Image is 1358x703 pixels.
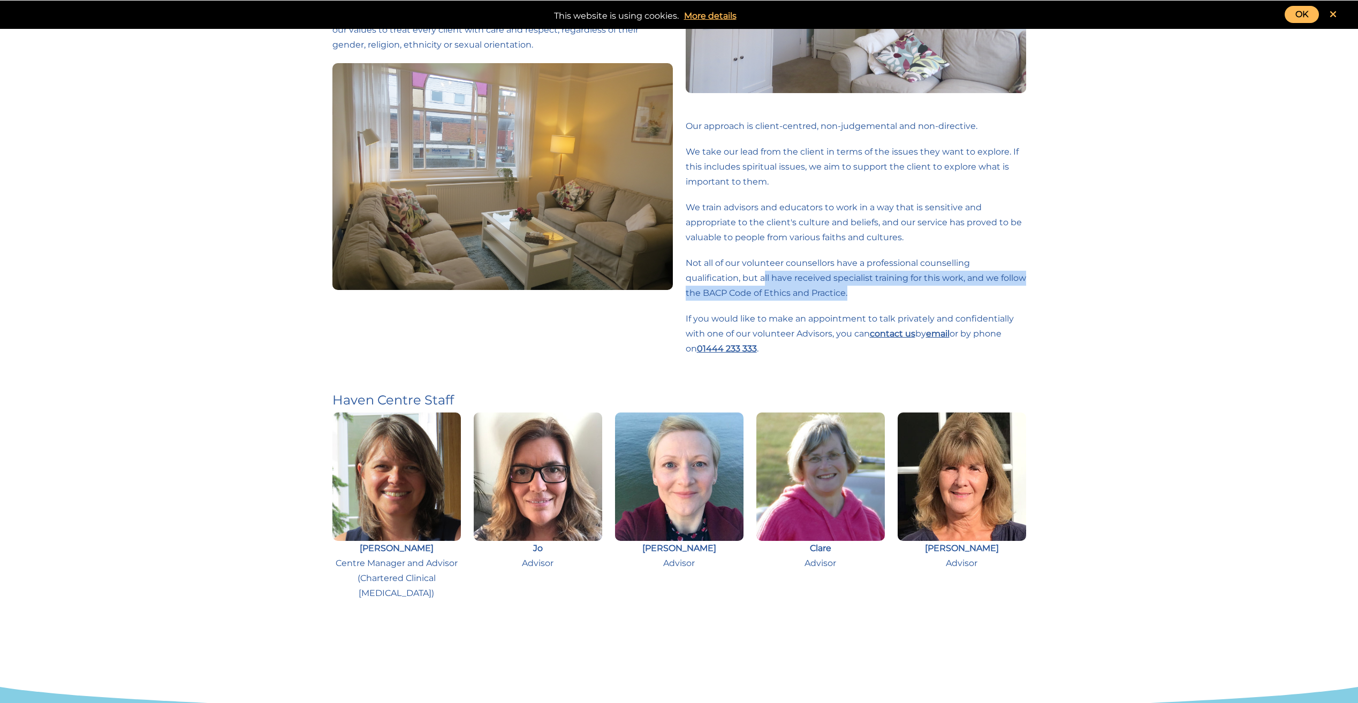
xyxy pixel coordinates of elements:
[686,200,1026,245] p: We train advisors and educators to work in a way that is sensitive and appropriate to the client'...
[615,412,744,541] img: Kate - The Haven Centre Advisor
[686,144,1026,189] p: We take our lead from the client in terms of the issues they want to explore. If this includes sp...
[686,256,1026,301] p: Not all of our volunteer counsellors have a professional counselling qualification, but all have ...
[11,6,1347,24] div: This website is using cookies.
[642,543,716,553] strong: [PERSON_NAME]
[925,543,999,553] strong: [PERSON_NAME]
[810,543,831,553] strong: Clare
[898,541,1026,571] p: Advisor
[679,9,742,24] a: More details
[533,543,543,553] strong: Jo
[686,311,1026,356] p: If you would like to make an appointment to talk privately and confidentially with one of our vol...
[926,328,950,339] a: email
[686,119,1026,134] p: Our approach is client-centred, non-judgemental and non-directive.
[1285,6,1319,23] a: OK
[332,541,461,601] p: Centre Manager and Advisor (Chartered Clinical [MEDICAL_DATA])
[898,412,1026,541] img: Clare - The Haven Centre Advisor
[697,343,757,354] a: 01444 233 333
[332,63,673,290] img: The Haven's counselling room
[756,541,885,571] p: Advisor
[360,543,434,553] strong: [PERSON_NAME]
[756,412,885,541] img: Clare - The Haven Centre Advisor
[870,328,915,339] a: contact us
[474,541,602,571] p: Advisor
[332,393,1026,408] h3: Haven Centre Staff
[615,541,744,571] p: Advisor
[474,412,602,541] img: Jo - The Haven Centre Advisor
[332,412,461,541] img: Caroline - The Haven Centre Manager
